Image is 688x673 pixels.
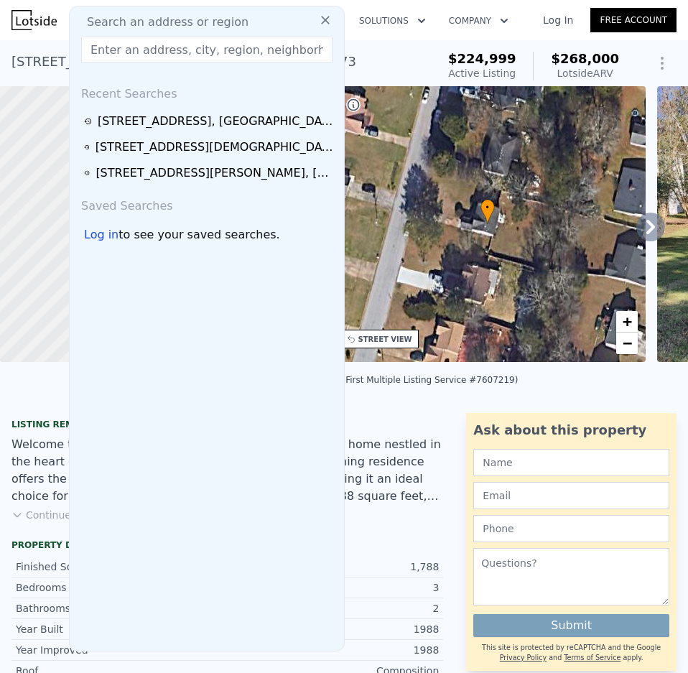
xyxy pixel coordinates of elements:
[11,539,443,551] div: Property details
[16,643,228,657] div: Year Improved
[590,8,677,32] a: Free Account
[616,311,638,333] a: Zoom in
[526,13,590,27] a: Log In
[473,449,669,476] input: Name
[84,164,334,182] a: [STREET_ADDRESS][PERSON_NAME], [GEOGRAPHIC_DATA],GA 30311
[96,164,334,182] div: [STREET_ADDRESS][PERSON_NAME] , [GEOGRAPHIC_DATA] , GA 30311
[564,654,620,662] a: Terms of Service
[473,643,669,664] div: This site is protected by reCAPTCHA and the Google and apply.
[473,515,669,542] input: Phone
[11,419,443,430] div: Listing remarks
[448,51,516,66] span: $224,999
[98,113,334,130] div: [STREET_ADDRESS] , [GEOGRAPHIC_DATA] , GA 30273
[623,312,632,330] span: +
[84,226,118,243] div: Log in
[16,560,228,574] div: Finished Sqft
[648,49,677,78] button: Show Options
[623,334,632,352] span: −
[96,139,334,156] div: [STREET_ADDRESS][DEMOGRAPHIC_DATA] , [GEOGRAPHIC_DATA] , GA 30310
[84,139,334,156] a: [STREET_ADDRESS][DEMOGRAPHIC_DATA], [GEOGRAPHIC_DATA],GA 30310
[437,8,520,34] button: Company
[348,8,437,34] button: Solutions
[118,226,279,243] span: to see your saved searches.
[81,37,333,62] input: Enter an address, city, region, neighborhood or zip code
[500,654,547,662] a: Privacy Policy
[480,201,495,214] span: •
[16,580,228,595] div: Bedrooms
[480,199,495,224] div: •
[75,74,338,108] div: Recent Searches
[473,420,669,440] div: Ask about this property
[84,113,334,130] a: [STREET_ADDRESS], [GEOGRAPHIC_DATA],GA 30273
[11,10,57,30] img: Lotside
[11,508,113,522] button: Continue reading
[616,333,638,354] a: Zoom out
[11,52,356,72] div: [STREET_ADDRESS] , [GEOGRAPHIC_DATA] , GA 30273
[448,68,516,79] span: Active Listing
[551,66,619,80] div: Lotside ARV
[16,601,228,616] div: Bathrooms
[75,14,248,31] span: Search an address or region
[75,186,338,221] div: Saved Searches
[358,334,412,345] div: STREET VIEW
[473,614,669,637] button: Submit
[473,482,669,509] input: Email
[551,51,619,66] span: $268,000
[11,436,443,505] div: Welcome to [STREET_ADDRESS], a beautifully maintained home nestled in the heart of [GEOGRAPHIC_DA...
[16,622,228,636] div: Year Built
